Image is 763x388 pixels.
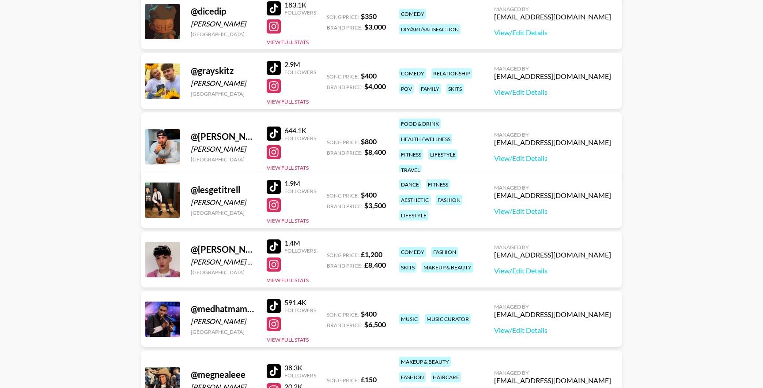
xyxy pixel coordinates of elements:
[494,244,611,250] div: Managed By
[494,88,611,97] a: View/Edit Details
[494,250,611,259] div: [EMAIL_ADDRESS][DOMAIN_NAME]
[267,217,309,224] button: View Full Stats
[364,148,386,156] strong: $ 8,400
[327,149,363,156] span: Brand Price:
[327,73,359,80] span: Song Price:
[419,84,441,94] div: family
[327,84,363,90] span: Brand Price:
[191,369,256,380] div: @ megnealeee
[399,24,461,34] div: diy/art/satisfaction
[494,369,611,376] div: Managed By
[399,262,416,272] div: skits
[494,28,611,37] a: View/Edit Details
[426,179,450,190] div: fitness
[399,84,414,94] div: pov
[399,372,426,382] div: fashion
[399,134,452,144] div: health / wellness
[494,303,611,310] div: Managed By
[364,201,386,209] strong: $ 3,500
[399,68,426,78] div: comedy
[494,65,611,72] div: Managed By
[191,198,256,207] div: [PERSON_NAME]
[327,377,359,384] span: Song Price:
[361,310,377,318] strong: $ 400
[399,165,422,175] div: travel
[284,298,316,307] div: 591.4K
[267,98,309,105] button: View Full Stats
[436,195,462,205] div: fashion
[327,322,363,328] span: Brand Price:
[422,262,473,272] div: makeup & beauty
[494,376,611,385] div: [EMAIL_ADDRESS][DOMAIN_NAME]
[431,247,458,257] div: fashion
[399,119,441,129] div: food & drink
[494,191,611,200] div: [EMAIL_ADDRESS][DOMAIN_NAME]
[191,131,256,142] div: @ [PERSON_NAME]
[267,164,309,171] button: View Full Stats
[327,14,359,20] span: Song Price:
[494,184,611,191] div: Managed By
[327,262,363,269] span: Brand Price:
[327,139,359,145] span: Song Price:
[364,320,386,328] strong: $ 6,500
[327,311,359,318] span: Song Price:
[191,145,256,153] div: [PERSON_NAME]
[364,82,386,90] strong: $ 4,000
[327,252,359,258] span: Song Price:
[267,277,309,284] button: View Full Stats
[327,192,359,199] span: Song Price:
[191,328,256,335] div: [GEOGRAPHIC_DATA]
[361,190,377,199] strong: $ 400
[284,135,316,142] div: Followers
[494,72,611,81] div: [EMAIL_ADDRESS][DOMAIN_NAME]
[399,314,419,324] div: music
[284,0,316,9] div: 183.1K
[399,357,451,367] div: makeup & beauty
[284,247,316,254] div: Followers
[494,310,611,319] div: [EMAIL_ADDRESS][DOMAIN_NAME]
[361,250,382,258] strong: £ 1,200
[191,209,256,216] div: [GEOGRAPHIC_DATA]
[284,307,316,313] div: Followers
[494,154,611,163] a: View/Edit Details
[284,69,316,75] div: Followers
[191,269,256,276] div: [GEOGRAPHIC_DATA]
[399,179,421,190] div: dance
[494,138,611,147] div: [EMAIL_ADDRESS][DOMAIN_NAME]
[494,266,611,275] a: View/Edit Details
[494,6,611,12] div: Managed By
[284,126,316,135] div: 644.1K
[191,184,256,195] div: @ lesgetitrell
[399,149,423,160] div: fitness
[284,372,316,379] div: Followers
[284,239,316,247] div: 1.4M
[361,12,377,20] strong: $ 350
[494,326,611,335] a: View/Edit Details
[364,22,386,31] strong: $ 3,000
[428,149,457,160] div: lifestyle
[191,156,256,163] div: [GEOGRAPHIC_DATA]
[284,188,316,194] div: Followers
[267,336,309,343] button: View Full Stats
[267,39,309,45] button: View Full Stats
[361,71,377,80] strong: $ 400
[431,372,461,382] div: haircare
[399,210,428,220] div: lifestyle
[446,84,464,94] div: skits
[191,6,256,17] div: @ dicedip
[494,207,611,216] a: View/Edit Details
[284,9,316,16] div: Followers
[191,257,256,266] div: [PERSON_NAME] Gillingwater
[191,19,256,28] div: [PERSON_NAME]
[284,60,316,69] div: 2.9M
[364,261,386,269] strong: £ 8,400
[327,24,363,31] span: Brand Price:
[399,247,426,257] div: comedy
[191,65,256,76] div: @ grayskitz
[191,244,256,255] div: @ [PERSON_NAME].matosg
[191,90,256,97] div: [GEOGRAPHIC_DATA]
[327,203,363,209] span: Brand Price:
[494,12,611,21] div: [EMAIL_ADDRESS][DOMAIN_NAME]
[191,317,256,326] div: [PERSON_NAME]
[284,179,316,188] div: 1.9M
